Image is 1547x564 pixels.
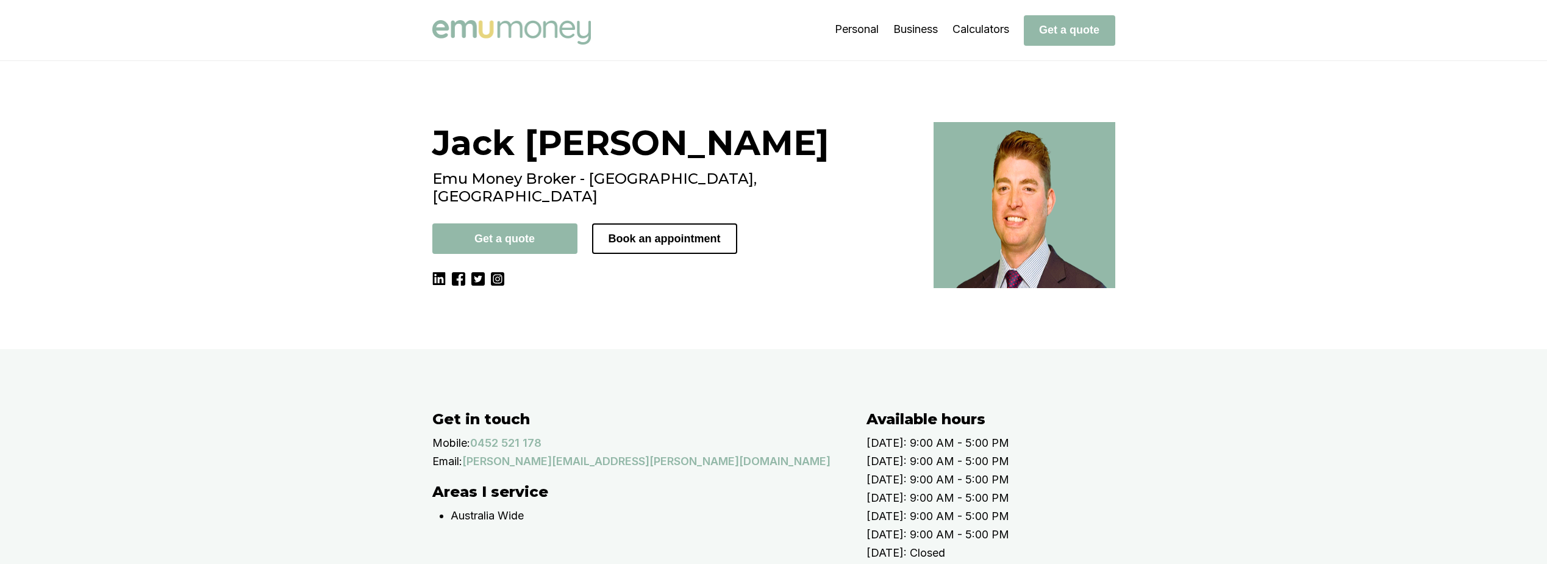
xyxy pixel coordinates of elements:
h2: Available hours [866,410,1140,428]
p: [DATE]: 9:00 AM - 5:00 PM [866,471,1140,489]
p: [DATE]: 9:00 AM - 5:00 PM [866,452,1140,471]
p: Mobile: [432,434,470,452]
h2: Areas I service [432,483,842,501]
a: [PERSON_NAME][EMAIL_ADDRESS][PERSON_NAME][DOMAIN_NAME] [462,452,831,471]
p: Australia Wide [451,507,842,525]
img: Emu Money logo [432,20,591,45]
p: [DATE]: 9:00 AM - 5:00 PM [866,434,1140,452]
img: Facebook [452,272,465,286]
button: Book an appointment [592,223,737,254]
p: [DATE]: 9:00 AM - 5:00 PM [866,507,1140,526]
button: Get a quote [432,223,577,254]
a: Get a quote [1024,23,1115,36]
p: [DATE]: 9:00 AM - 5:00 PM [866,489,1140,507]
img: Twitter [471,272,485,286]
button: Get a quote [1024,15,1115,46]
img: Best broker in Melbourne, VIC - Jack Armstrong [934,122,1115,288]
img: LinkedIn [432,272,446,286]
h2: Get in touch [432,410,842,428]
h1: Jack [PERSON_NAME] [432,122,919,164]
h2: Emu Money Broker - [GEOGRAPHIC_DATA], [GEOGRAPHIC_DATA] [432,170,919,205]
p: [DATE]: 9:00 AM - 5:00 PM [866,526,1140,544]
img: Instagram [491,272,504,286]
p: Email: [432,452,462,471]
a: 0452 521 178 [470,434,541,452]
p: [DATE]: Closed [866,544,1140,562]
